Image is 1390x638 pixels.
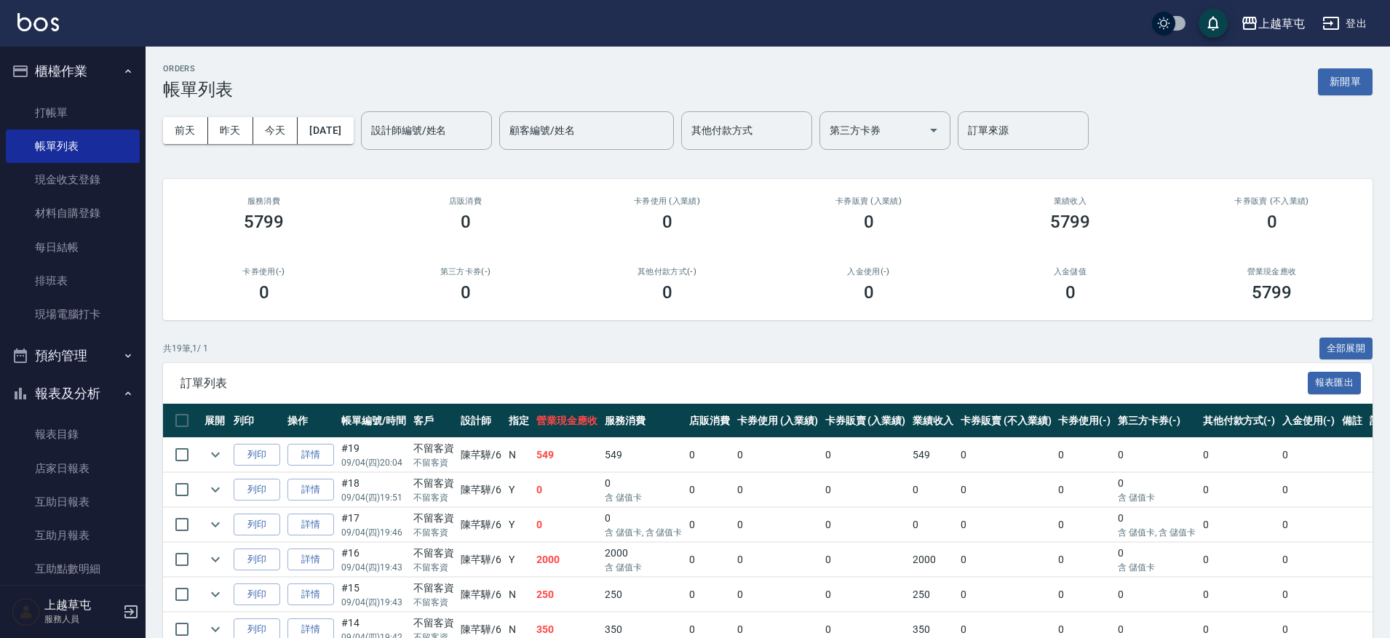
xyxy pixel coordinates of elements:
td: 250 [909,578,957,612]
td: Y [505,473,533,507]
td: 0 [734,473,822,507]
td: 0 [734,438,822,472]
td: 0 [601,473,686,507]
th: 服務消費 [601,404,686,438]
button: 報表匯出 [1308,372,1362,394]
button: 列印 [234,479,280,501]
td: 2000 [533,543,601,577]
th: 指定 [505,404,533,438]
td: 0 [957,578,1055,612]
h2: 入金儲值 [987,267,1153,276]
td: 0 [533,473,601,507]
td: 0 [734,508,822,542]
h3: 0 [461,212,471,232]
th: 帳單編號/時間 [338,404,410,438]
h2: 卡券販賣 (入業績) [785,196,952,206]
td: 0 [734,543,822,577]
th: 操作 [284,404,338,438]
td: 陳芊驊 /6 [457,473,505,507]
button: [DATE] [298,117,353,144]
td: 549 [909,438,957,472]
div: 不留客資 [413,441,454,456]
h3: 服務消費 [180,196,347,206]
a: 每日結帳 [6,231,140,264]
a: 詳情 [287,514,334,536]
button: 列印 [234,514,280,536]
button: 今天 [253,117,298,144]
div: 不留客資 [413,581,454,596]
th: 卡券販賣 (不入業績) [957,404,1055,438]
th: 卡券使用 (入業績) [734,404,822,438]
p: 含 儲值卡 [605,491,683,504]
td: 0 [909,473,957,507]
th: 卡券販賣 (入業績) [822,404,910,438]
td: 0 [1114,578,1199,612]
button: expand row [204,479,226,501]
td: Y [505,543,533,577]
td: 0 [1055,543,1114,577]
a: 詳情 [287,444,334,466]
div: 不留客資 [413,615,454,631]
td: 陳芊驊 /6 [457,438,505,472]
h2: 其他付款方式(-) [584,267,750,276]
td: 0 [1055,508,1114,542]
td: 0 [909,508,957,542]
td: 0 [822,578,910,612]
td: 0 [822,508,910,542]
th: 客戶 [410,404,458,438]
p: 含 儲值卡 [605,561,683,574]
th: 店販消費 [686,404,734,438]
h3: 0 [864,282,874,303]
td: 0 [686,543,734,577]
a: 帳單列表 [6,129,140,163]
button: expand row [204,514,226,535]
td: 0 [601,508,686,542]
th: 列印 [230,404,284,438]
button: 上越草屯 [1235,9,1311,39]
td: 陳芊驊 /6 [457,578,505,612]
td: 0 [822,543,910,577]
td: 0 [1279,473,1338,507]
a: 排班表 [6,264,140,298]
a: 現金收支登錄 [6,163,140,196]
h3: 5799 [1252,282,1292,303]
td: #18 [338,473,410,507]
td: 0 [1114,508,1199,542]
td: #17 [338,508,410,542]
td: 0 [822,473,910,507]
p: 不留客資 [413,596,454,609]
h2: 營業現金應收 [1188,267,1355,276]
p: 含 儲值卡 [1118,561,1196,574]
a: 詳情 [287,583,334,606]
td: 0 [957,543,1055,577]
a: 互助日報表 [6,485,140,519]
img: Logo [17,13,59,31]
a: 店家日報表 [6,452,140,485]
td: 陳芊驊 /6 [457,543,505,577]
button: Open [922,119,945,142]
h3: 0 [662,212,672,232]
td: 0 [1279,543,1338,577]
p: 不留客資 [413,491,454,504]
td: #16 [338,543,410,577]
h2: 第三方卡券(-) [382,267,549,276]
button: 預約管理 [6,337,140,375]
td: 0 [1279,508,1338,542]
a: 新開單 [1318,74,1373,88]
a: 材料自購登錄 [6,196,140,230]
p: 含 儲值卡, 含 儲值卡 [1118,526,1196,539]
td: N [505,438,533,472]
a: 詳情 [287,479,334,501]
a: 打帳單 [6,96,140,129]
button: 全部展開 [1319,338,1373,360]
h2: 店販消費 [382,196,549,206]
p: 09/04 (四) 19:43 [341,596,406,609]
td: 0 [686,578,734,612]
td: 0 [686,508,734,542]
td: 2000 [909,543,957,577]
th: 展開 [201,404,230,438]
td: 0 [957,508,1055,542]
td: 0 [734,578,822,612]
th: 入金使用(-) [1279,404,1338,438]
h3: 0 [662,282,672,303]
